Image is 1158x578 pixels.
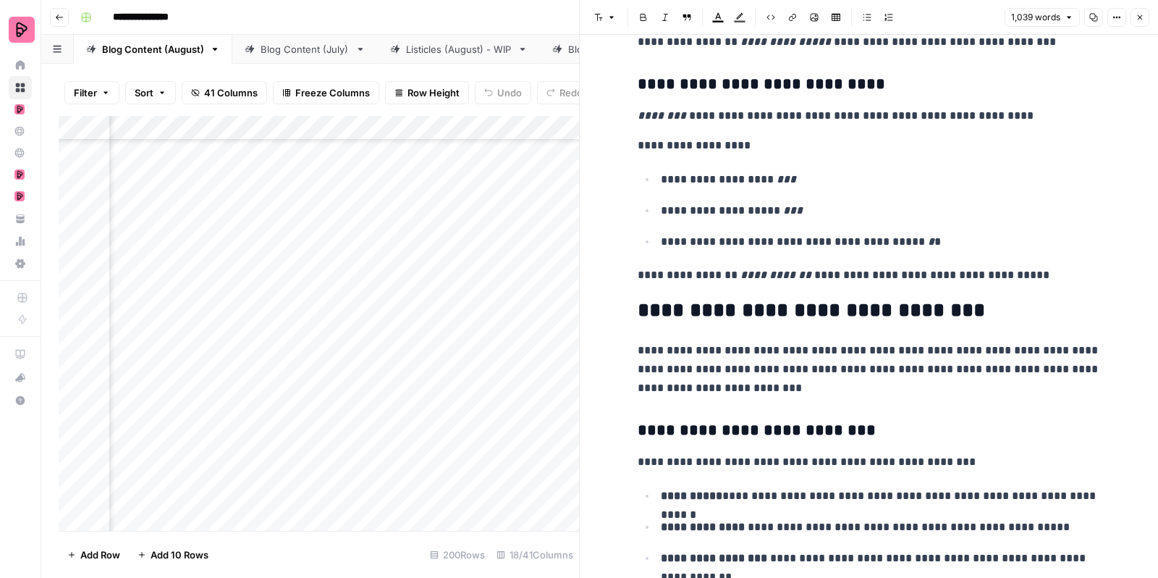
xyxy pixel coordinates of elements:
[14,104,25,114] img: mhz6d65ffplwgtj76gcfkrq5icux
[9,367,31,388] div: What's new?
[204,85,258,100] span: 41 Columns
[406,42,512,56] div: Listicles (August) - WIP
[9,343,32,366] a: AirOps Academy
[261,42,350,56] div: Blog Content (July)
[1005,8,1080,27] button: 1,039 words
[9,17,35,43] img: Preply Logo
[129,543,217,566] button: Add 10 Rows
[475,81,531,104] button: Undo
[9,389,32,412] button: Help + Support
[80,548,120,562] span: Add Row
[497,85,522,100] span: Undo
[537,81,592,104] button: Redo
[232,35,378,64] a: Blog Content (July)
[182,81,267,104] button: 41 Columns
[559,85,583,100] span: Redo
[151,548,208,562] span: Add 10 Rows
[102,42,204,56] div: Blog Content (August)
[9,207,32,230] a: Your Data
[1011,11,1060,24] span: 1,039 words
[125,81,176,104] button: Sort
[9,12,32,48] button: Workspace: Preply
[14,191,25,201] img: mhz6d65ffplwgtj76gcfkrq5icux
[74,85,97,100] span: Filter
[424,543,491,566] div: 200 Rows
[64,81,119,104] button: Filter
[378,35,540,64] a: Listicles (August) - WIP
[14,169,25,180] img: mhz6d65ffplwgtj76gcfkrq5icux
[9,252,32,275] a: Settings
[273,81,379,104] button: Freeze Columns
[9,366,32,389] button: What's new?
[135,85,153,100] span: Sort
[74,35,232,64] a: Blog Content (August)
[407,85,460,100] span: Row Height
[9,230,32,253] a: Usage
[295,85,370,100] span: Freeze Columns
[9,54,32,77] a: Home
[9,76,32,99] a: Browse
[385,81,469,104] button: Row Height
[540,35,685,64] a: Blog Content (May)
[568,42,657,56] div: Blog Content (May)
[59,543,129,566] button: Add Row
[491,543,579,566] div: 18/41 Columns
